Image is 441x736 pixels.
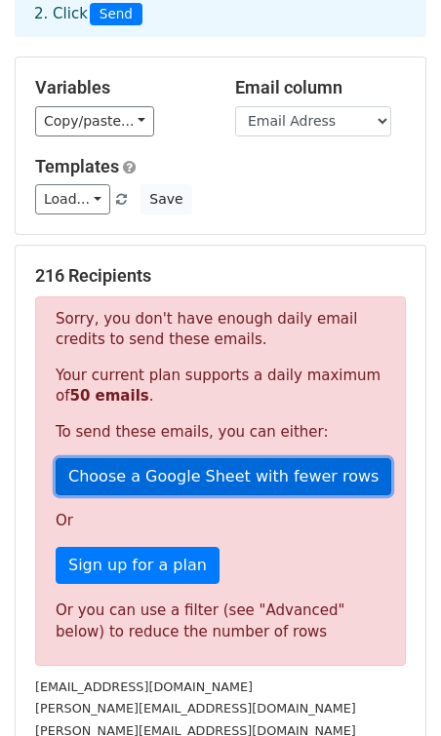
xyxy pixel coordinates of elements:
[56,600,385,643] div: Or you can use a filter (see "Advanced" below) to reduce the number of rows
[56,309,385,350] p: Sorry, you don't have enough daily email credits to send these emails.
[56,511,385,531] p: Or
[35,679,253,694] small: [EMAIL_ADDRESS][DOMAIN_NAME]
[56,547,220,584] a: Sign up for a plan
[56,366,385,407] p: Your current plan supports a daily maximum of .
[90,3,142,26] span: Send
[35,77,206,98] h5: Variables
[35,156,119,176] a: Templates
[69,387,148,405] strong: 50 emails
[35,106,154,136] a: Copy/paste...
[343,642,441,736] iframe: Chat Widget
[140,184,191,214] button: Save
[56,422,385,443] p: To send these emails, you can either:
[35,265,406,287] h5: 216 Recipients
[56,458,391,495] a: Choose a Google Sheet with fewer rows
[235,77,406,98] h5: Email column
[35,701,356,716] small: [PERSON_NAME][EMAIL_ADDRESS][DOMAIN_NAME]
[35,184,110,214] a: Load...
